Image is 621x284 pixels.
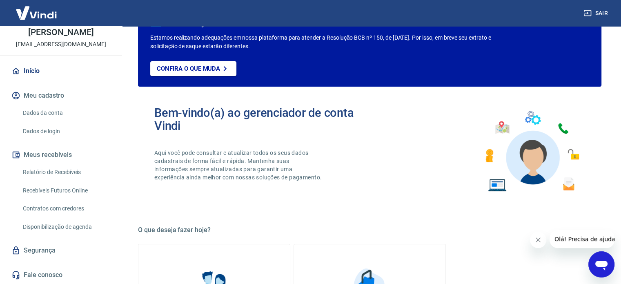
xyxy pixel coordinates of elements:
[157,65,220,72] p: Confira o que muda
[28,28,93,37] p: [PERSON_NAME]
[20,182,112,199] a: Recebíveis Futuros Online
[588,251,614,277] iframe: Botão para abrir a janela de mensagens
[20,200,112,217] a: Contratos com credores
[20,219,112,235] a: Disponibilização de agenda
[150,34,501,51] p: Estamos realizando adequações em nossa plataforma para atender a Resolução BCB nº 150, de [DATE]....
[138,226,601,234] h5: O que deseja fazer hoje?
[550,230,614,248] iframe: Mensagem da empresa
[10,266,112,284] a: Fale conosco
[10,0,63,25] img: Vindi
[154,106,370,132] h2: Bem-vindo(a) ao gerenciador de conta Vindi
[530,232,546,248] iframe: Fechar mensagem
[150,61,236,76] a: Confira o que muda
[10,87,112,105] button: Meu cadastro
[5,6,69,12] span: Olá! Precisa de ajuda?
[10,146,112,164] button: Meus recebíveis
[16,40,106,49] p: [EMAIL_ADDRESS][DOMAIN_NAME]
[20,123,112,140] a: Dados de login
[10,242,112,259] a: Segurança
[10,62,112,80] a: Início
[478,106,585,197] img: Imagem de um avatar masculino com diversos icones exemplificando as funcionalidades do gerenciado...
[20,105,112,121] a: Dados da conta
[154,149,323,181] p: Aqui você pode consultar e atualizar todos os seus dados cadastrais de forma fácil e rápida. Mant...
[582,6,611,21] button: Sair
[20,164,112,181] a: Relatório de Recebíveis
